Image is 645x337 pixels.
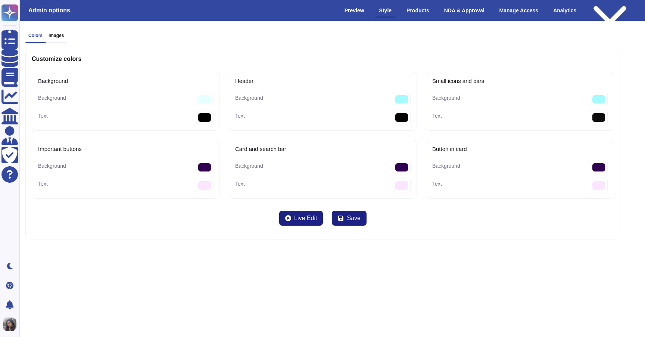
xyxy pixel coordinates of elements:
[279,211,323,226] button: Live Edit
[440,4,488,17] div: NDA & Approval
[432,78,608,84] div: Small icons and bars
[235,146,411,152] div: Card and search bar
[235,113,245,118] label: Text
[294,215,317,221] span: Live Edit
[235,163,263,168] label: Background
[28,33,43,38] h3: Colors
[403,4,433,17] div: Products
[38,113,48,118] label: Text
[235,78,411,84] div: Header
[235,95,263,101] label: Background
[3,318,16,331] img: user
[332,211,366,226] button: Save
[432,95,460,101] label: Background
[38,181,48,186] label: Text
[38,146,214,152] div: Important buttons
[235,181,245,186] label: Text
[32,55,81,62] h6: Customize colors
[38,95,66,101] label: Background
[432,181,442,186] label: Text
[347,215,360,221] span: Save
[28,7,70,14] h3: Admin options
[496,4,542,17] div: Manage Access
[1,316,22,333] button: user
[38,163,66,168] label: Background
[49,33,64,38] h3: Images
[376,4,395,17] div: Style
[38,78,214,84] div: Background
[432,146,608,152] div: Button in card
[341,4,368,17] div: Preview
[549,4,580,17] div: Analytics
[432,163,460,168] label: Background
[432,113,442,118] label: Text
